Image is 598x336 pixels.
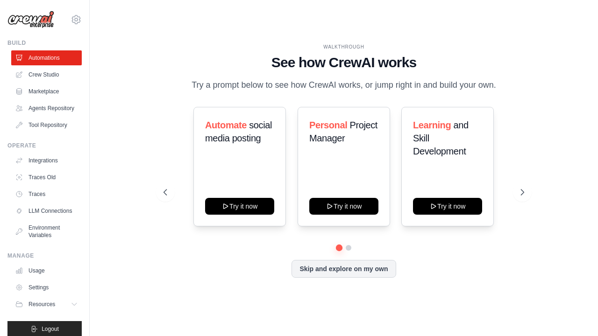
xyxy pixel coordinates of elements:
button: Resources [11,297,82,312]
a: Usage [11,263,82,278]
a: Marketplace [11,84,82,99]
h1: See how CrewAI works [164,54,524,71]
span: Resources [28,301,55,308]
div: Operate [7,142,82,149]
a: Tool Repository [11,118,82,133]
div: WALKTHROUGH [164,43,524,50]
button: Try it now [205,198,274,215]
button: Try it now [309,198,378,215]
span: Automate [205,120,247,130]
a: LLM Connections [11,203,82,218]
a: Traces [11,187,82,202]
button: Try it now [413,198,482,215]
a: Traces Old [11,170,82,185]
p: Try a prompt below to see how CrewAI works, or jump right in and build your own. [187,78,501,92]
div: Manage [7,252,82,259]
button: Skip and explore on my own [292,260,396,278]
span: Learning [413,120,451,130]
div: Build [7,39,82,47]
a: Agents Repository [11,101,82,116]
a: Settings [11,280,82,295]
a: Automations [11,50,82,65]
a: Environment Variables [11,220,82,243]
span: Project Manager [309,120,377,143]
img: Logo [7,11,54,28]
span: and Skill Development [413,120,469,156]
a: Crew Studio [11,67,82,82]
span: Personal [309,120,347,130]
a: Integrations [11,153,82,168]
span: Logout [42,325,59,333]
